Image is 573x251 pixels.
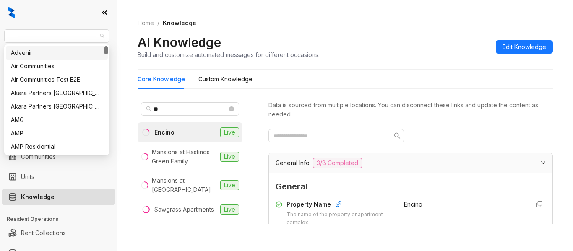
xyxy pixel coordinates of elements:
[21,225,66,241] a: Rent Collections
[146,106,152,112] span: search
[11,48,103,57] div: Advenir
[2,112,115,129] li: Collections
[21,168,34,185] a: Units
[11,142,103,151] div: AMP Residential
[541,160,546,165] span: expanded
[313,158,362,168] span: 3/8 Completed
[152,147,217,166] div: Mansions at Hastings Green Family
[269,153,552,173] div: General Info3/8 Completed
[6,86,108,100] div: Akara Partners Nashville
[286,211,394,227] div: The name of the property or apartment complex.
[7,215,117,223] h3: Resident Operations
[229,106,234,111] span: close-circle
[276,158,310,168] span: General Info
[2,92,115,109] li: Leasing
[11,75,103,84] div: Air Communities Test E2E
[276,180,546,193] span: General
[8,7,15,18] img: logo
[2,189,115,205] li: Knowledge
[6,73,108,86] div: Air Communities Test E2E
[2,168,115,185] li: Units
[220,127,239,137] span: Live
[11,115,103,124] div: AMG
[11,129,103,138] div: AMP
[286,200,394,211] div: Property Name
[6,127,108,140] div: AMP
[9,30,104,42] span: United Apartment Group
[157,18,159,28] li: /
[220,180,239,190] span: Live
[138,50,320,59] div: Build and customize automated messages for different occasions.
[11,88,103,98] div: Akara Partners [GEOGRAPHIC_DATA]
[6,46,108,60] div: Advenir
[152,176,217,194] div: Mansions at [GEOGRAPHIC_DATA]
[503,42,546,52] span: Edit Knowledge
[6,100,108,113] div: Akara Partners Phoenix
[2,225,115,241] li: Rent Collections
[2,148,115,165] li: Communities
[496,40,553,54] button: Edit Knowledge
[198,75,253,84] div: Custom Knowledge
[154,128,175,137] div: Encino
[404,201,422,208] span: Encino
[220,204,239,215] span: Live
[394,132,401,139] span: search
[163,19,196,26] span: Knowledge
[21,148,56,165] a: Communities
[136,18,156,28] a: Home
[2,56,115,73] li: Leads
[154,205,214,214] div: Sawgrass Apartments
[138,75,185,84] div: Core Knowledge
[6,60,108,73] div: Air Communities
[21,189,55,205] a: Knowledge
[220,152,239,162] span: Live
[6,140,108,153] div: AMP Residential
[268,101,553,119] div: Data is sourced from multiple locations. You can disconnect these links and update the content as...
[6,113,108,127] div: AMG
[138,34,221,50] h2: AI Knowledge
[11,62,103,71] div: Air Communities
[11,102,103,111] div: Akara Partners [GEOGRAPHIC_DATA]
